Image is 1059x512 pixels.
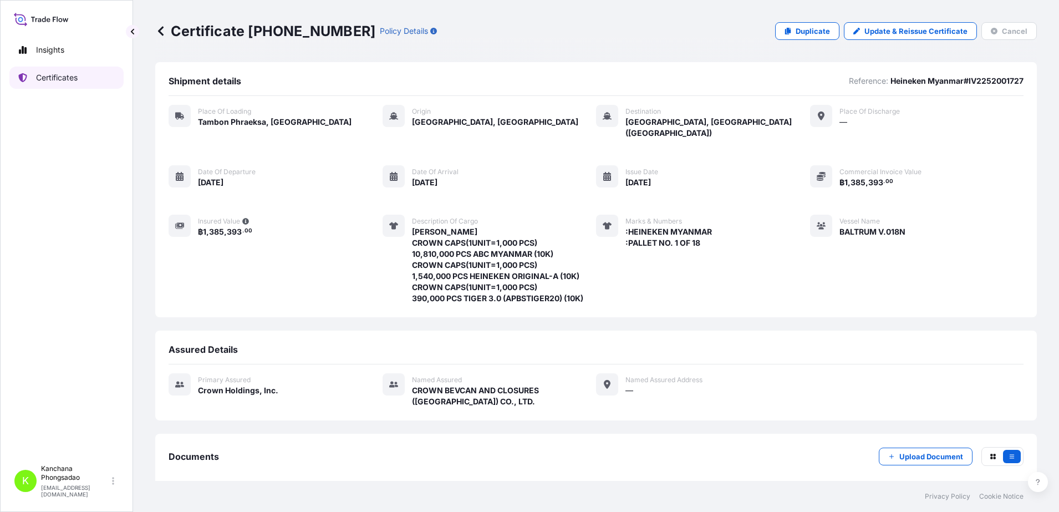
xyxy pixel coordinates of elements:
[198,217,240,226] span: Insured Value
[36,44,64,55] p: Insights
[412,217,478,226] span: Description of cargo
[864,26,968,37] p: Update & Reissue Certificate
[412,226,583,304] span: [PERSON_NAME] CROWN CAPS(1UNIT=1,000 PCS) 10,810,000 PCS ABC MYANMAR (10K) CROWN CAPS(1UNIT=1,000...
[412,376,462,384] span: Named Assured
[22,475,29,486] span: K
[868,179,883,186] span: 393
[198,177,223,188] span: [DATE]
[227,228,242,236] span: 393
[41,464,110,482] p: Kanchana Phongsadao
[203,228,206,236] span: 1
[775,22,839,40] a: Duplicate
[839,107,900,116] span: Place of discharge
[890,75,1024,87] p: Heineken Myanmar#IV2252001727
[839,217,880,226] span: Vessel Name
[625,226,712,249] span: :HEINEKEN MYANMAR :PALLET NO. 1 OF 18
[625,116,810,139] span: [GEOGRAPHIC_DATA], [GEOGRAPHIC_DATA] ([GEOGRAPHIC_DATA])
[899,451,963,462] p: Upload Document
[41,484,110,498] p: [EMAIL_ADDRESS][DOMAIN_NAME]
[844,179,848,186] span: 1
[198,116,352,128] span: Tambon Phraeksa, [GEOGRAPHIC_DATA]
[412,168,459,176] span: Date of arrival
[380,26,428,37] p: Policy Details
[625,168,658,176] span: Issue Date
[412,177,437,188] span: [DATE]
[198,385,278,396] span: Crown Holdings, Inc.
[796,26,830,37] p: Duplicate
[865,179,868,186] span: ,
[625,385,633,396] span: —
[625,107,661,116] span: Destination
[848,179,851,186] span: ,
[885,180,893,184] span: 00
[155,22,375,40] p: Certificate [PHONE_NUMBER]
[169,451,219,462] span: Documents
[883,180,885,184] span: .
[839,168,921,176] span: Commercial Invoice Value
[9,67,124,89] a: Certificates
[981,22,1037,40] button: Cancel
[412,385,597,407] span: CROWN BEVCAN AND CLOSURES ([GEOGRAPHIC_DATA]) CO., LTD.
[849,75,888,87] p: Reference:
[839,116,847,128] span: —
[198,376,251,384] span: Primary assured
[224,228,227,236] span: ,
[206,228,209,236] span: ,
[209,228,224,236] span: 385
[625,217,682,226] span: Marks & Numbers
[839,226,905,237] span: BALTRUM V.018N
[839,179,844,186] span: ฿
[169,75,241,87] span: Shipment details
[625,177,651,188] span: [DATE]
[36,72,78,83] p: Certificates
[625,376,702,384] span: Named Assured Address
[198,168,256,176] span: Date of departure
[412,107,431,116] span: Origin
[851,179,865,186] span: 385
[412,116,578,128] span: [GEOGRAPHIC_DATA], [GEOGRAPHIC_DATA]
[1002,26,1027,37] p: Cancel
[245,229,252,233] span: 00
[242,229,244,233] span: .
[925,492,970,501] a: Privacy Policy
[979,492,1024,501] a: Cookie Notice
[9,39,124,61] a: Insights
[198,228,203,236] span: ฿
[844,22,977,40] a: Update & Reissue Certificate
[169,344,238,355] span: Assured Details
[879,448,973,465] button: Upload Document
[198,107,251,116] span: Place of Loading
